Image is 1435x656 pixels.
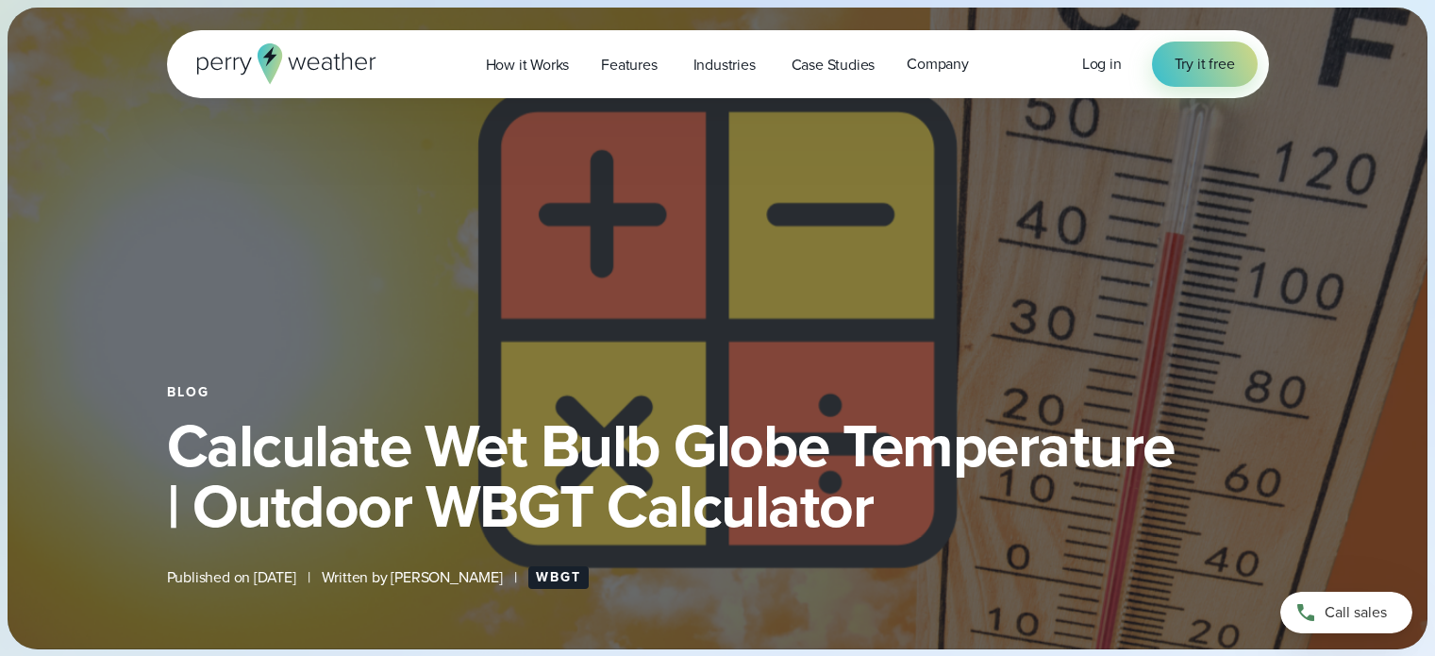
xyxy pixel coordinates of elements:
a: Try it free [1152,42,1258,87]
a: How it Works [470,45,586,84]
span: Case Studies [792,54,876,76]
a: Call sales [1280,592,1412,633]
span: Features [601,54,657,76]
a: Case Studies [776,45,892,84]
span: Written by [PERSON_NAME] [322,566,503,589]
div: Blog [167,385,1269,400]
span: Call sales [1325,601,1387,624]
a: Log in [1082,53,1122,76]
span: Try it free [1175,53,1235,76]
h1: Calculate Wet Bulb Globe Temperature | Outdoor WBGT Calculator [167,415,1269,536]
a: WBGT [528,566,589,589]
span: How it Works [486,54,570,76]
span: | [514,566,517,589]
span: Published on [DATE] [167,566,296,589]
span: Industries [693,54,756,76]
span: | [308,566,310,589]
span: Company [907,53,969,76]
